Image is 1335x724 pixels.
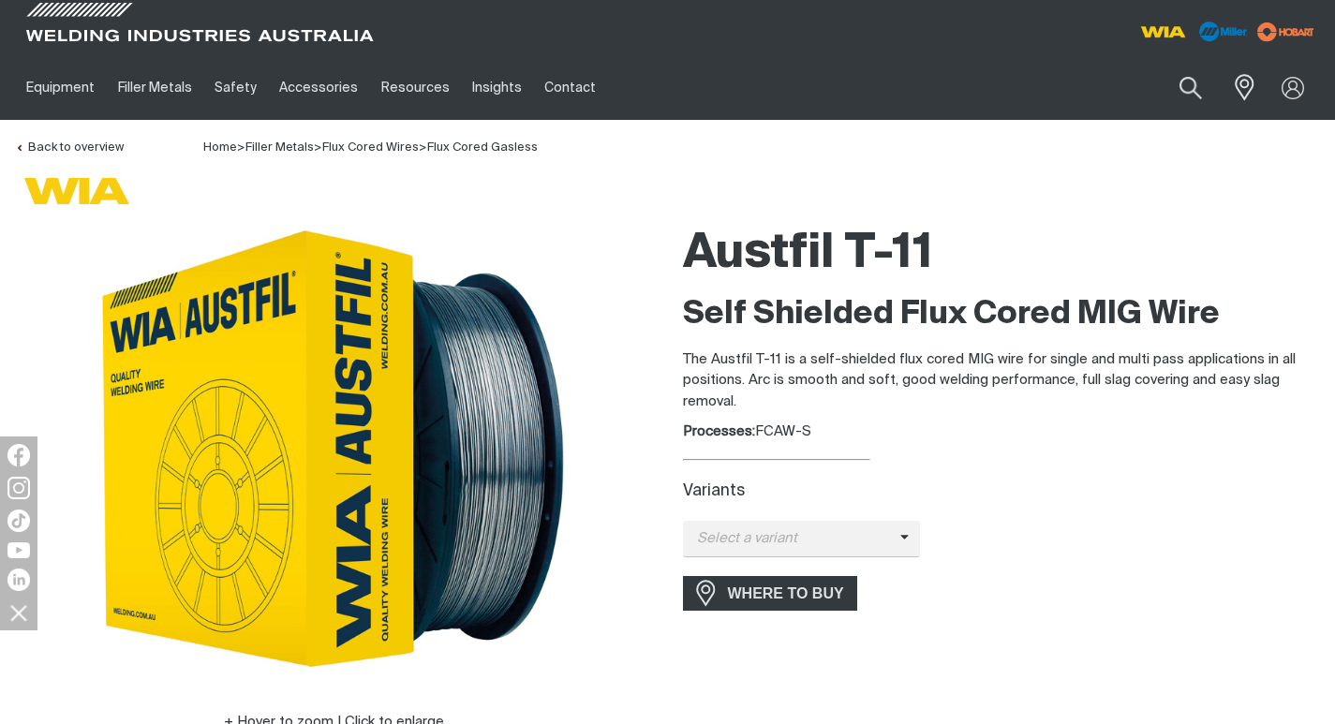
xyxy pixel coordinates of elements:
span: Home [203,141,237,154]
span: > [419,141,427,154]
a: Back to overview of Flux Cored Gasless [15,141,124,154]
img: hide socials [3,597,35,628]
nav: Main [15,55,994,120]
span: Select a variant [683,528,900,550]
a: Filler Metals [106,55,202,120]
h2: Self Shielded Flux Cored MIG Wire [683,294,1321,335]
a: Flux Cored Gasless [427,141,538,154]
a: Accessories [268,55,369,120]
img: LinkedIn [7,569,30,591]
label: Variants [683,483,745,499]
a: Contact [533,55,607,120]
button: Search products [1159,66,1223,110]
div: FCAW-S [683,421,1321,443]
strong: Processes: [683,424,755,438]
img: miller [1252,18,1320,46]
input: Product name or item number... [1135,66,1223,110]
a: Filler Metals [245,141,314,154]
h1: Austfil T-11 [683,224,1321,285]
a: WHERE TO BUY [683,576,858,611]
img: Instagram [7,477,30,499]
a: Resources [370,55,461,120]
img: Austfil T-11 [99,214,568,683]
p: The Austfil T-11 is a self-shielded flux cored MIG wire for single and multi pass applications in... [683,349,1321,413]
span: > [237,141,245,154]
span: > [314,141,322,154]
a: Flux Cored Wires [322,141,419,154]
span: WHERE TO BUY [716,579,856,609]
a: Safety [203,55,268,120]
img: TikTok [7,510,30,532]
a: Home [203,140,237,154]
img: YouTube [7,542,30,558]
a: Insights [461,55,533,120]
img: Facebook [7,444,30,466]
a: Equipment [15,55,106,120]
